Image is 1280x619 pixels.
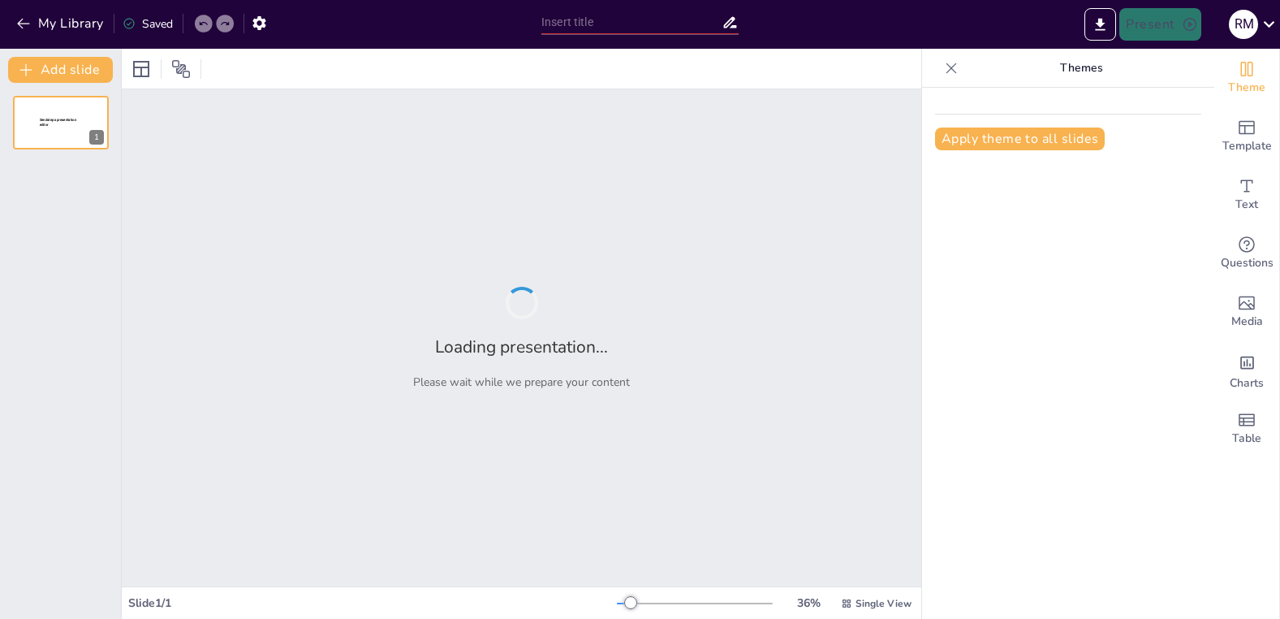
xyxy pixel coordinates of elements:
p: Please wait while we prepare your content [413,374,630,390]
div: Change the overall theme [1214,49,1279,107]
div: Add a table [1214,400,1279,458]
h2: Loading presentation... [435,335,608,358]
div: Add charts and graphs [1214,341,1279,400]
span: Questions [1221,254,1274,272]
p: Themes [964,49,1198,88]
span: Table [1232,430,1261,448]
span: Single View [855,597,912,610]
span: Theme [1228,79,1265,97]
div: R M [1229,10,1258,39]
span: Media [1231,313,1263,331]
button: Apply theme to all slides [935,128,1105,150]
span: Position [171,59,191,79]
span: Text [1235,196,1258,214]
span: Sendsteps presentation editor [40,118,76,127]
button: Present [1119,8,1200,41]
div: Get real-time input from your audience [1214,224,1279,283]
button: Add slide [8,57,113,83]
button: R M [1229,8,1258,41]
div: Layout [128,56,154,82]
button: Export to PowerPoint [1084,8,1116,41]
div: Sendsteps presentation editor1 [13,96,109,149]
input: Insert title [541,11,722,34]
div: Add images, graphics, shapes or video [1214,283,1279,341]
div: Slide 1 / 1 [128,595,617,611]
div: Add ready made slides [1214,107,1279,166]
div: Add text boxes [1214,166,1279,224]
div: 1 [89,130,104,145]
div: Saved [123,16,173,32]
div: 36 % [789,595,828,611]
button: My Library [12,11,110,37]
span: Charts [1230,374,1264,392]
span: Template [1222,137,1272,155]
